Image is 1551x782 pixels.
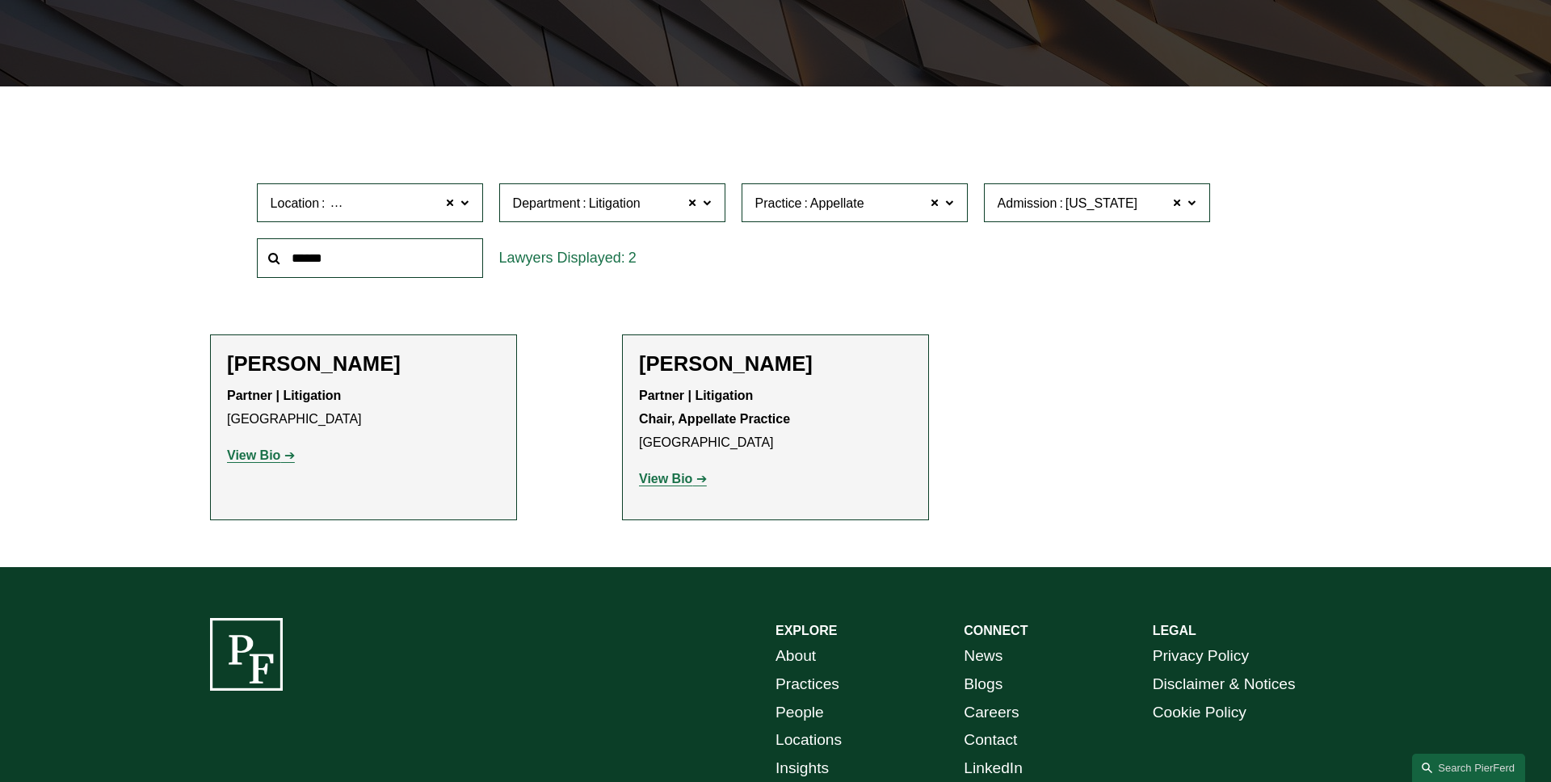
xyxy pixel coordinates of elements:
strong: CONNECT [964,624,1028,637]
a: Cookie Policy [1153,699,1246,727]
a: Contact [964,726,1017,755]
strong: Partner | Litigation Chair, Appellate Practice [639,389,790,426]
a: Careers [964,699,1019,727]
span: 2 [628,250,637,266]
span: [US_STATE] [1066,193,1137,214]
a: View Bio [227,448,295,462]
span: Appellate [810,193,864,214]
a: People [775,699,824,727]
a: About [775,642,816,671]
span: Admission [998,196,1057,210]
a: Locations [775,726,842,755]
span: Location [271,196,320,210]
span: [GEOGRAPHIC_DATA] [328,193,463,214]
a: Blogs [964,671,1002,699]
strong: Partner | Litigation [227,389,341,402]
a: Privacy Policy [1153,642,1249,671]
h2: [PERSON_NAME] [227,351,500,376]
span: Practice [755,196,802,210]
a: View Bio [639,472,707,486]
strong: LEGAL [1153,624,1196,637]
a: Search this site [1412,754,1525,782]
p: [GEOGRAPHIC_DATA] [639,385,912,454]
a: News [964,642,1002,671]
strong: View Bio [639,472,692,486]
h2: [PERSON_NAME] [639,351,912,376]
strong: EXPLORE [775,624,837,637]
a: Practices [775,671,839,699]
span: Department [513,196,581,210]
a: Disclaimer & Notices [1153,671,1296,699]
strong: View Bio [227,448,280,462]
span: Litigation [589,193,641,214]
p: [GEOGRAPHIC_DATA] [227,385,500,431]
